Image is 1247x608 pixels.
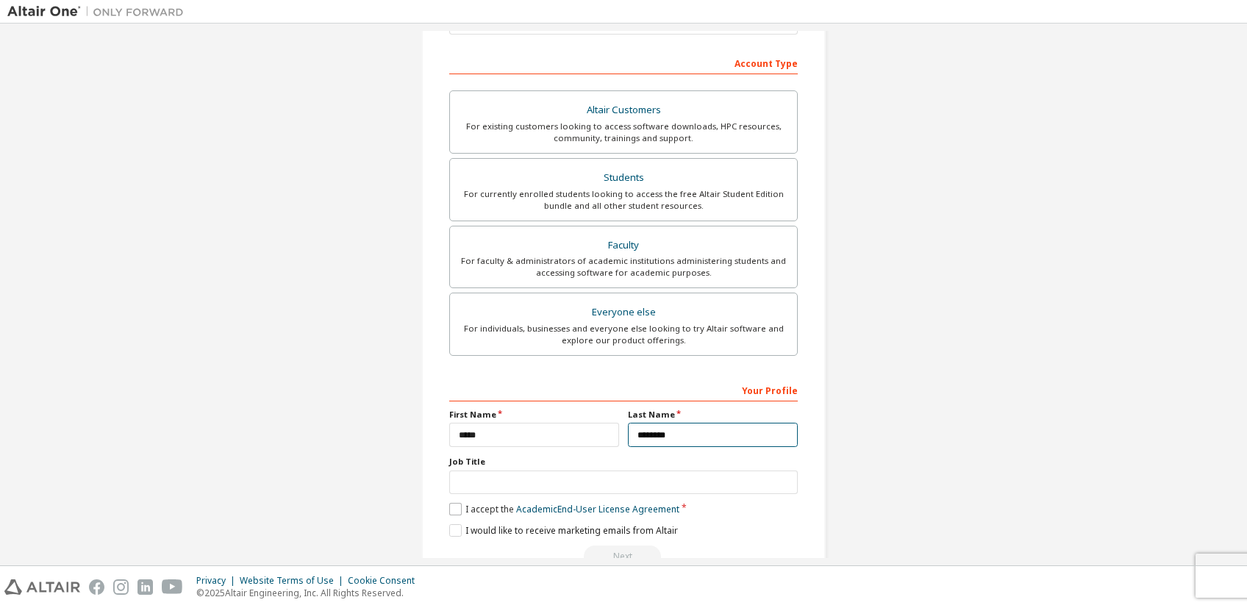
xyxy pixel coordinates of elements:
div: For faculty & administrators of academic institutions administering students and accessing softwa... [459,255,788,279]
div: Privacy [196,575,240,587]
div: For currently enrolled students looking to access the free Altair Student Edition bundle and all ... [459,188,788,212]
label: Job Title [449,456,798,468]
div: For existing customers looking to access software downloads, HPC resources, community, trainings ... [459,121,788,144]
img: altair_logo.svg [4,579,80,595]
img: linkedin.svg [137,579,153,595]
p: © 2025 Altair Engineering, Inc. All Rights Reserved. [196,587,424,599]
div: Your Profile [449,378,798,401]
label: I would like to receive marketing emails from Altair [449,524,678,537]
div: Cookie Consent [348,575,424,587]
a: Academic End-User License Agreement [516,503,679,515]
div: Altair Customers [459,100,788,121]
div: Everyone else [459,302,788,323]
img: instagram.svg [113,579,129,595]
div: Read and acccept EULA to continue [449,546,798,568]
div: For individuals, businesses and everyone else looking to try Altair software and explore our prod... [459,323,788,346]
img: Altair One [7,4,191,19]
img: facebook.svg [89,579,104,595]
label: Last Name [628,409,798,421]
img: youtube.svg [162,579,183,595]
div: Faculty [459,235,788,256]
label: First Name [449,409,619,421]
div: Students [459,168,788,188]
div: Account Type [449,51,798,74]
label: I accept the [449,503,679,515]
div: Website Terms of Use [240,575,348,587]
